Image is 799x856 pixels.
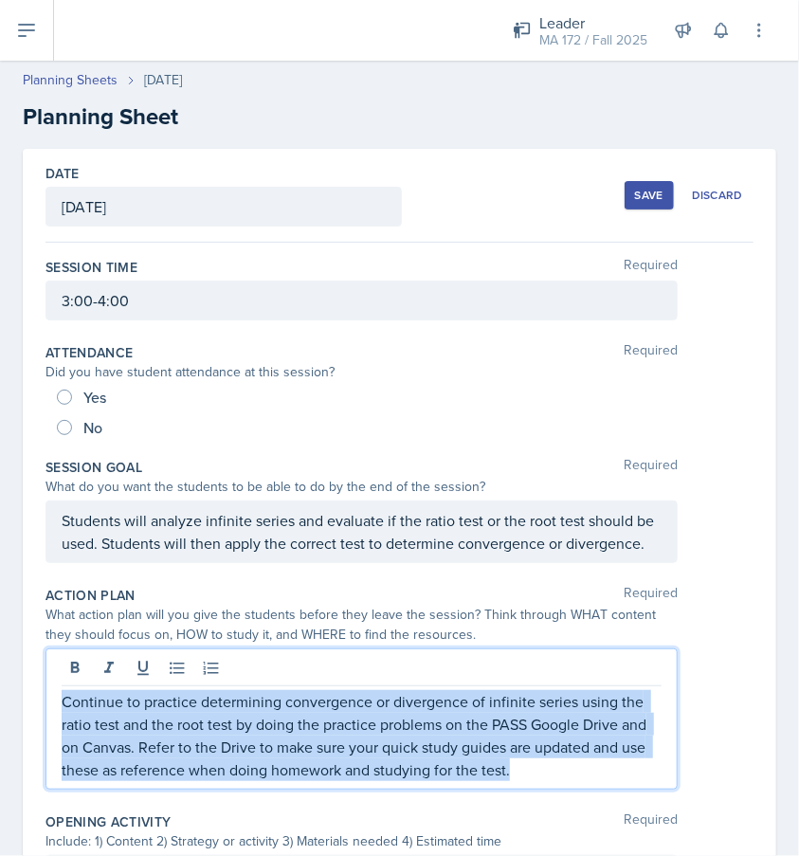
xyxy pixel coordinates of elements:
[45,458,142,477] label: Session Goal
[539,11,647,34] div: Leader
[23,100,776,134] h2: Planning Sheet
[45,812,172,831] label: Opening Activity
[681,181,754,209] button: Discard
[83,388,106,407] span: Yes
[625,181,674,209] button: Save
[45,831,678,851] div: Include: 1) Content 2) Strategy or activity 3) Materials needed 4) Estimated time
[624,586,678,605] span: Required
[45,605,678,645] div: What action plan will you give the students before they leave the session? Think through WHAT con...
[83,418,102,437] span: No
[624,258,678,277] span: Required
[624,458,678,477] span: Required
[45,164,79,183] label: Date
[23,70,118,90] a: Planning Sheets
[45,586,136,605] label: Action Plan
[45,477,678,497] div: What do you want the students to be able to do by the end of the session?
[144,70,182,90] div: [DATE]
[45,343,134,362] label: Attendance
[624,343,678,362] span: Required
[45,362,678,382] div: Did you have student attendance at this session?
[692,188,743,203] div: Discard
[624,812,678,831] span: Required
[62,289,662,312] p: 3:00-4:00
[539,30,647,50] div: MA 172 / Fall 2025
[62,509,662,555] p: Students will analyze infinite series and evaluate if the ratio test or the root test should be u...
[62,690,662,781] p: Continue to practice determining convergence or divergence of infinite series using the ratio tes...
[635,188,663,203] div: Save
[45,258,137,277] label: Session Time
